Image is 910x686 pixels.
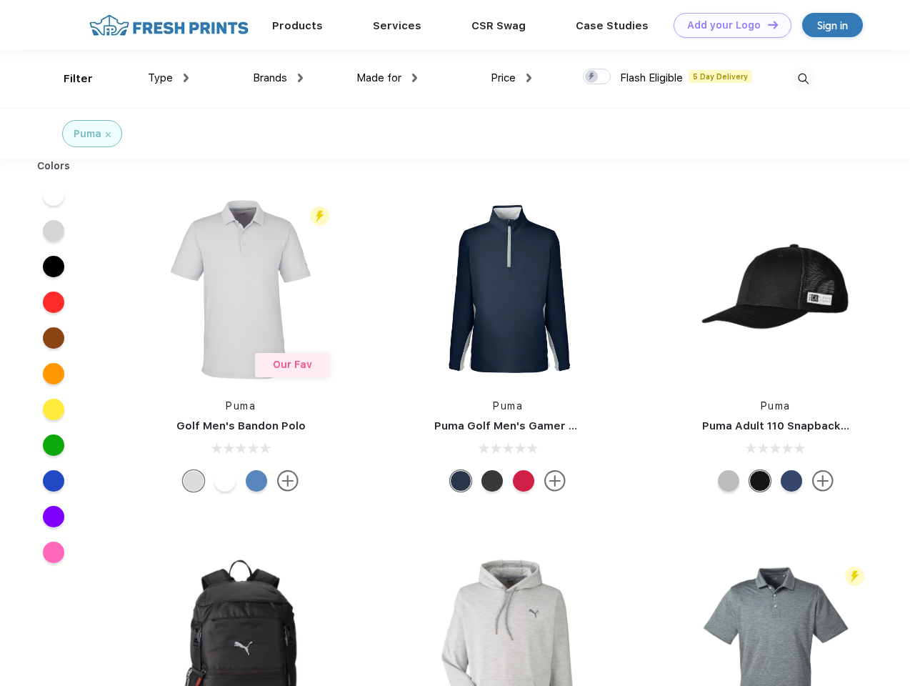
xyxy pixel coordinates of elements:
[493,400,523,412] a: Puma
[681,194,871,384] img: func=resize&h=266
[148,71,173,84] span: Type
[802,13,863,37] a: Sign in
[214,470,236,492] div: Bright White
[226,400,256,412] a: Puma
[298,74,303,82] img: dropdown.png
[481,470,503,492] div: Puma Black
[620,71,683,84] span: Flash Eligible
[471,19,526,32] a: CSR Swag
[689,70,752,83] span: 5 Day Delivery
[272,19,323,32] a: Products
[845,567,864,586] img: flash_active_toggle.svg
[184,74,189,82] img: dropdown.png
[253,71,287,84] span: Brands
[450,470,471,492] div: Navy Blazer
[513,470,534,492] div: Ski Patrol
[434,419,660,432] a: Puma Golf Men's Gamer Golf Quarter-Zip
[761,400,791,412] a: Puma
[356,71,401,84] span: Made for
[749,470,771,492] div: Pma Blk with Pma Blk
[74,126,101,141] div: Puma
[781,470,802,492] div: Peacoat with Qut Shd
[544,470,566,492] img: more.svg
[687,19,761,31] div: Add your Logo
[273,359,312,370] span: Our Fav
[718,470,739,492] div: Quarry with Brt Whit
[85,13,253,38] img: fo%20logo%202.webp
[64,71,93,87] div: Filter
[246,470,267,492] div: Lake Blue
[373,19,421,32] a: Services
[791,67,815,91] img: desktop_search.svg
[526,74,531,82] img: dropdown.png
[183,470,204,492] div: High Rise
[26,159,81,174] div: Colors
[310,207,329,226] img: flash_active_toggle.svg
[491,71,516,84] span: Price
[146,194,336,384] img: func=resize&h=266
[277,470,299,492] img: more.svg
[768,21,778,29] img: DT
[413,194,603,384] img: func=resize&h=266
[412,74,417,82] img: dropdown.png
[176,419,306,432] a: Golf Men's Bandon Polo
[812,470,834,492] img: more.svg
[817,17,848,34] div: Sign in
[106,132,111,137] img: filter_cancel.svg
